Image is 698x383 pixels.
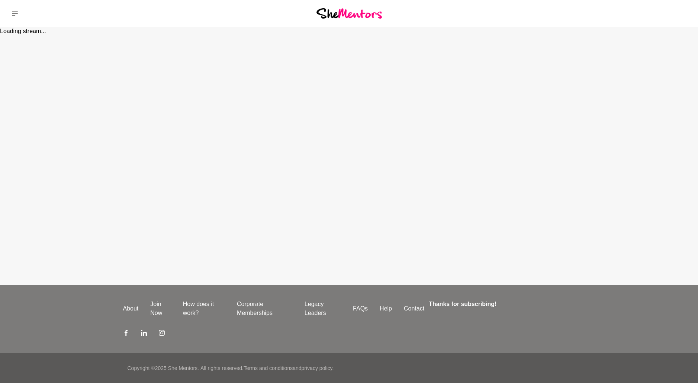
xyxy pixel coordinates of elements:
img: She Mentors Logo [316,8,382,18]
a: LinkedIn [141,329,147,338]
p: Copyright © 2025 She Mentors . [128,364,199,372]
a: privacy policy [302,365,332,371]
a: How does it work? [177,300,231,318]
a: Join Now [144,300,177,318]
a: Contact [398,304,430,313]
a: Corporate Memberships [231,300,299,318]
a: Help [374,304,398,313]
a: FAQs [347,304,374,313]
a: About [117,304,145,313]
h4: Thanks for subscribing! [429,300,570,309]
a: Instagram [159,329,165,338]
a: Facebook [123,329,129,338]
a: Legacy Leaders [299,300,347,318]
p: All rights reserved. and . [200,364,334,372]
a: Jen Gautier [671,4,689,22]
a: Terms and conditions [244,365,293,371]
